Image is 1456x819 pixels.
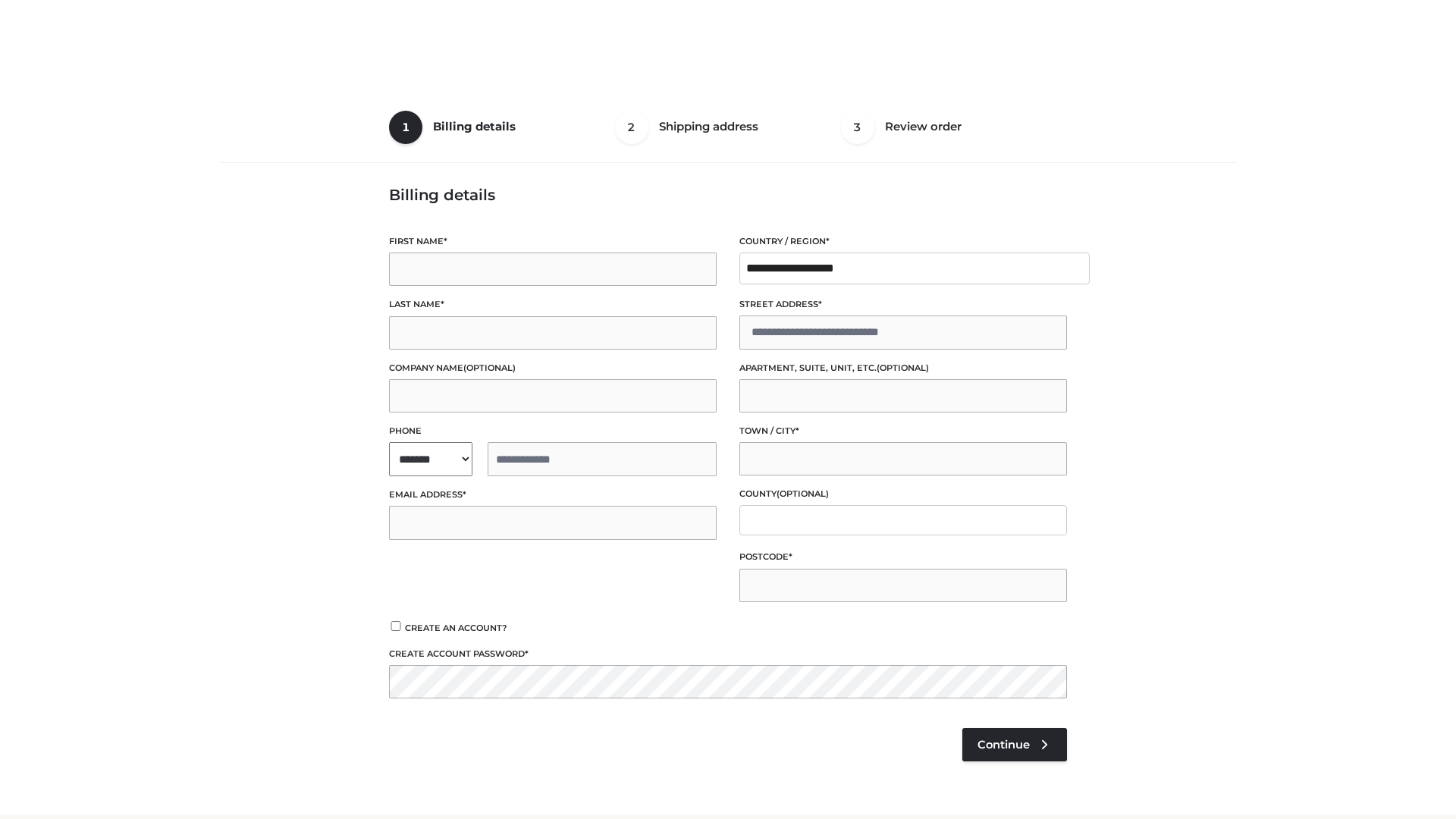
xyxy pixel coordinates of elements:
span: (optional) [463,362,516,373]
label: Postcode [739,550,1067,564]
label: Create account password [389,647,1067,661]
span: (optional) [877,362,929,373]
label: Company name [389,361,717,375]
label: County [739,487,1067,501]
input: Create an account? [389,621,403,631]
label: Last name [389,297,717,312]
label: Phone [389,424,717,438]
label: First name [389,234,717,249]
span: Review order [885,119,962,133]
span: 3 [841,111,874,144]
label: Email address [389,488,717,502]
label: Town / City [739,424,1067,438]
span: Shipping address [659,119,758,133]
label: Apartment, suite, unit, etc. [739,361,1067,375]
span: Billing details [433,119,516,133]
a: Continue [962,728,1067,761]
h3: Billing details [389,186,1067,204]
span: (optional) [777,488,829,499]
span: Continue [977,738,1030,752]
label: Street address [739,297,1067,312]
label: Country / Region [739,234,1067,249]
span: 1 [389,111,422,144]
span: Create an account? [405,623,507,633]
span: 2 [615,111,648,144]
